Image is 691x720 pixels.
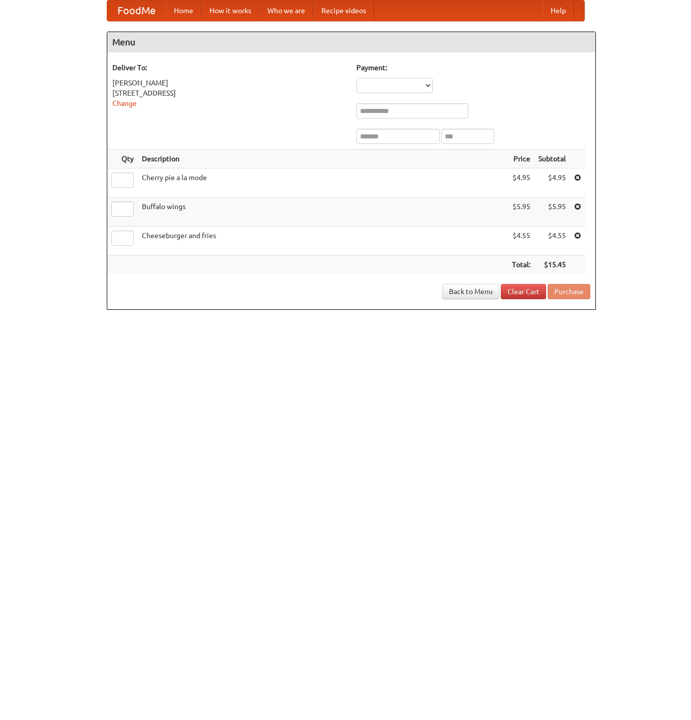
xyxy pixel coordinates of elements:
td: Cheeseburger and fries [138,226,508,255]
th: Description [138,150,508,168]
a: Help [543,1,574,21]
div: [PERSON_NAME] [112,78,346,88]
a: Back to Menu [442,284,499,299]
td: $5.95 [508,197,534,226]
h4: Menu [107,32,595,52]
a: Change [112,99,137,107]
button: Purchase [548,284,590,299]
a: How it works [201,1,259,21]
td: $4.55 [508,226,534,255]
a: Home [166,1,201,21]
a: Recipe videos [313,1,374,21]
th: $15.45 [534,255,570,274]
th: Price [508,150,534,168]
div: [STREET_ADDRESS] [112,88,346,98]
td: Cherry pie a la mode [138,168,508,197]
th: Total: [508,255,534,274]
td: $4.95 [508,168,534,197]
a: FoodMe [107,1,166,21]
h5: Deliver To: [112,63,346,73]
a: Clear Cart [501,284,546,299]
h5: Payment: [356,63,590,73]
a: Who we are [259,1,313,21]
td: $4.55 [534,226,570,255]
td: $4.95 [534,168,570,197]
th: Qty [107,150,138,168]
td: Buffalo wings [138,197,508,226]
th: Subtotal [534,150,570,168]
td: $5.95 [534,197,570,226]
